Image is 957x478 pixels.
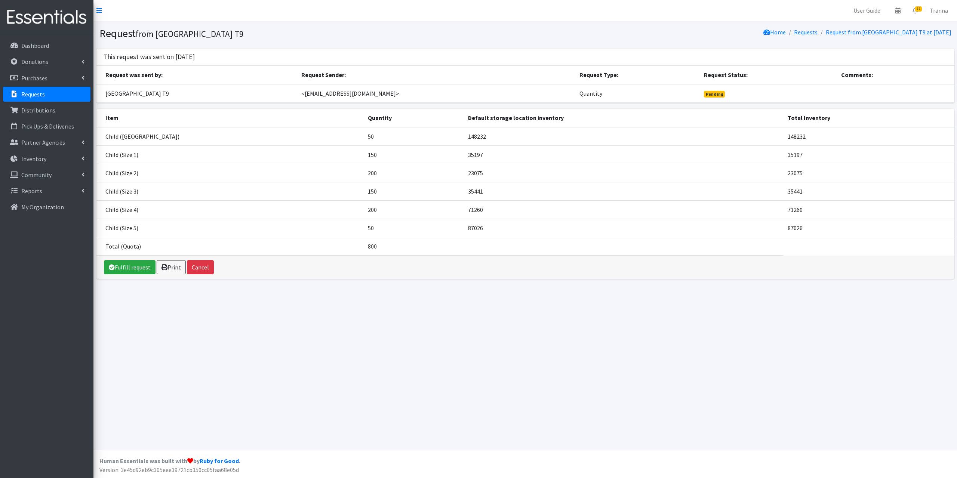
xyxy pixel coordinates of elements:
strong: Human Essentials was built with by . [99,457,240,465]
p: Dashboard [21,42,49,49]
a: Reports [3,184,90,198]
a: Community [3,167,90,182]
td: Quantity [575,84,699,103]
a: Donations [3,54,90,69]
button: Cancel [187,260,214,274]
a: Home [763,28,786,36]
td: 148232 [464,127,783,146]
th: Comments: [837,66,954,84]
td: 71260 [464,200,783,219]
th: Quantity [363,109,464,127]
span: Pending [704,91,725,98]
p: Pick Ups & Deliveries [21,123,74,130]
td: 50 [363,219,464,237]
td: 71260 [783,200,954,219]
th: Default storage location inventory [464,109,783,127]
p: Purchases [21,74,47,82]
td: 35197 [783,145,954,164]
td: Child ([GEOGRAPHIC_DATA]) [96,127,363,146]
a: Purchases [3,71,90,86]
a: User Guide [847,3,886,18]
small: from [GEOGRAPHIC_DATA] T9 [136,28,243,39]
a: Request from [GEOGRAPHIC_DATA] T9 at [DATE] [826,28,951,36]
td: 150 [363,145,464,164]
a: Fulfill request [104,260,156,274]
th: Request was sent by: [96,66,297,84]
a: Dashboard [3,38,90,53]
td: Child (Size 1) [96,145,363,164]
a: Inventory [3,151,90,166]
td: Total (Quota) [96,237,363,255]
td: [GEOGRAPHIC_DATA] T9 [96,84,297,103]
td: <[EMAIL_ADDRESS][DOMAIN_NAME]> [297,84,575,103]
td: 87026 [464,219,783,237]
p: Distributions [21,107,55,114]
p: My Organization [21,203,64,211]
td: 50 [363,127,464,146]
td: Child (Size 4) [96,200,363,219]
td: 23075 [783,164,954,182]
a: 11 [907,3,924,18]
a: Requests [3,87,90,102]
p: Partner Agencies [21,139,65,146]
th: Request Sender: [297,66,575,84]
a: Ruby for Good [200,457,239,465]
p: Requests [21,90,45,98]
td: 35441 [464,182,783,200]
td: 800 [363,237,464,255]
h3: This request was sent on [DATE] [104,53,195,61]
span: 11 [915,6,922,12]
td: 148232 [783,127,954,146]
td: 150 [363,182,464,200]
a: Pick Ups & Deliveries [3,119,90,134]
th: Request Type: [575,66,699,84]
a: Print [157,260,186,274]
td: 35441 [783,182,954,200]
td: Child (Size 5) [96,219,363,237]
span: Version: 3e45d92eb9c305eee39721cb350cc05faa68e05d [99,466,239,474]
p: Inventory [21,155,46,163]
p: Donations [21,58,48,65]
td: 200 [363,200,464,219]
td: 87026 [783,219,954,237]
h1: Request [99,27,523,40]
img: HumanEssentials [3,5,90,30]
a: Partner Agencies [3,135,90,150]
a: Tranna [924,3,954,18]
a: Distributions [3,103,90,118]
td: Child (Size 3) [96,182,363,200]
td: Child (Size 2) [96,164,363,182]
td: 35197 [464,145,783,164]
td: 23075 [464,164,783,182]
a: My Organization [3,200,90,215]
td: 200 [363,164,464,182]
th: Total Inventory [783,109,954,127]
p: Community [21,171,52,179]
th: Item [96,109,363,127]
th: Request Status: [699,66,837,84]
a: Requests [794,28,818,36]
p: Reports [21,187,42,195]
